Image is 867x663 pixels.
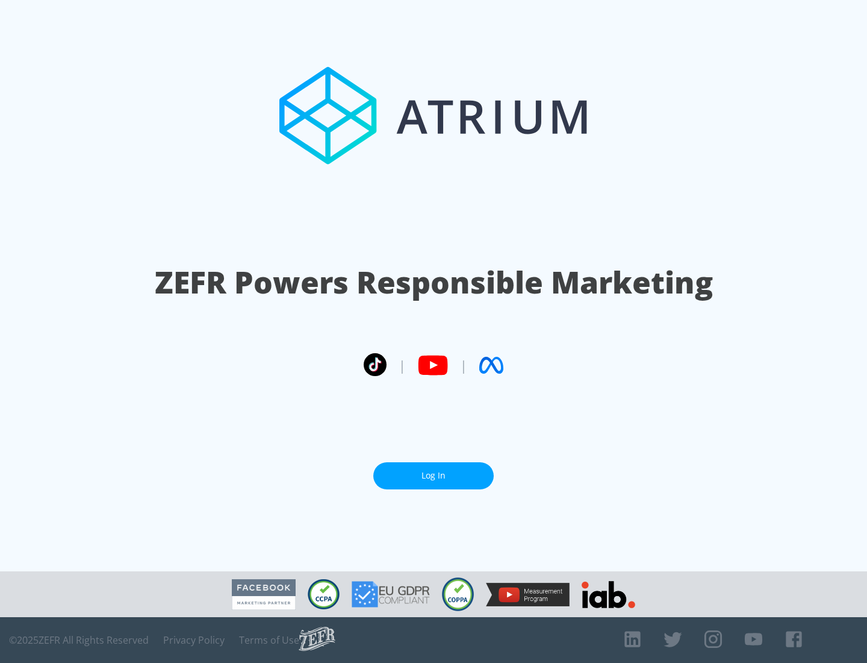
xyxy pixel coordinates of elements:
img: CCPA Compliant [308,579,340,609]
img: Facebook Marketing Partner [232,579,296,610]
a: Terms of Use [239,634,299,646]
span: | [399,356,406,374]
img: GDPR Compliant [352,581,430,608]
span: | [460,356,467,374]
a: Log In [373,462,494,489]
img: YouTube Measurement Program [486,583,570,606]
h1: ZEFR Powers Responsible Marketing [155,262,713,303]
a: Privacy Policy [163,634,225,646]
img: COPPA Compliant [442,577,474,611]
img: IAB [582,581,635,608]
span: © 2025 ZEFR All Rights Reserved [9,634,149,646]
